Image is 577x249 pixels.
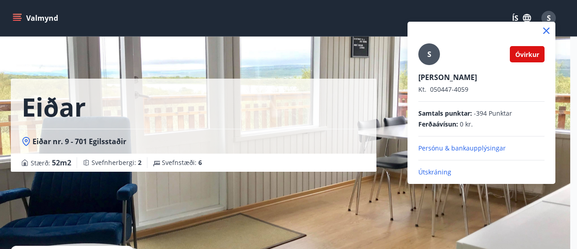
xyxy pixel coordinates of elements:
[460,120,473,129] span: 0 kr.
[515,50,539,59] span: Óvirkur
[474,109,512,118] span: -394 Punktar
[418,144,545,153] p: Persónu & bankaupplýsingar
[418,109,472,118] span: Samtals punktar :
[418,72,545,82] p: [PERSON_NAME]
[418,85,545,94] p: 050447-4059
[418,168,545,177] p: Útskráning
[418,85,426,94] span: Kt.
[427,49,431,59] span: S
[418,120,458,129] span: Ferðaávísun :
